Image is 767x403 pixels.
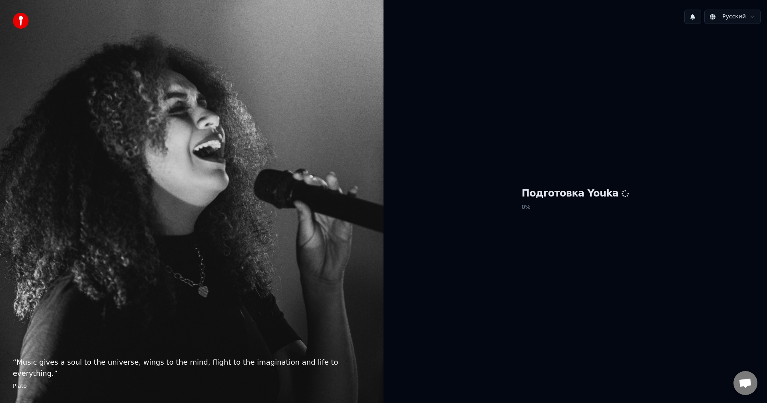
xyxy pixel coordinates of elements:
p: 0 % [522,200,629,214]
p: “ Music gives a soul to the universe, wings to the mind, flight to the imagination and life to ev... [13,357,371,379]
img: youka [13,13,29,29]
h1: Подготовка Youka [522,187,629,200]
footer: Plato [13,382,371,390]
div: Открытый чат [733,371,757,395]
